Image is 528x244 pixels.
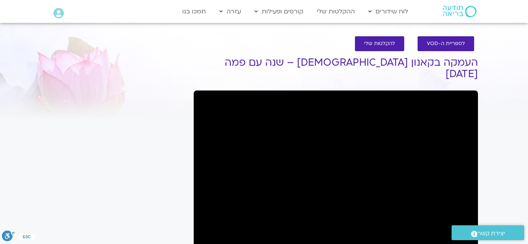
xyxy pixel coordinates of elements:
[313,4,359,19] a: ההקלטות שלי
[478,228,505,239] span: יצירת קשר
[178,4,210,19] a: תמכו בנו
[364,41,395,47] span: להקלטות שלי
[452,225,524,240] a: יצירת קשר
[418,36,474,51] a: לספריית ה-VOD
[443,6,476,17] img: תודעה בריאה
[251,4,307,19] a: קורסים ופעילות
[364,4,412,19] a: לוח שידורים
[427,41,465,47] span: לספריית ה-VOD
[194,57,478,80] h1: העמקה בקאנון [DEMOGRAPHIC_DATA] – שנה עם פמה [DATE]
[355,36,404,51] a: להקלטות שלי
[215,4,245,19] a: עזרה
